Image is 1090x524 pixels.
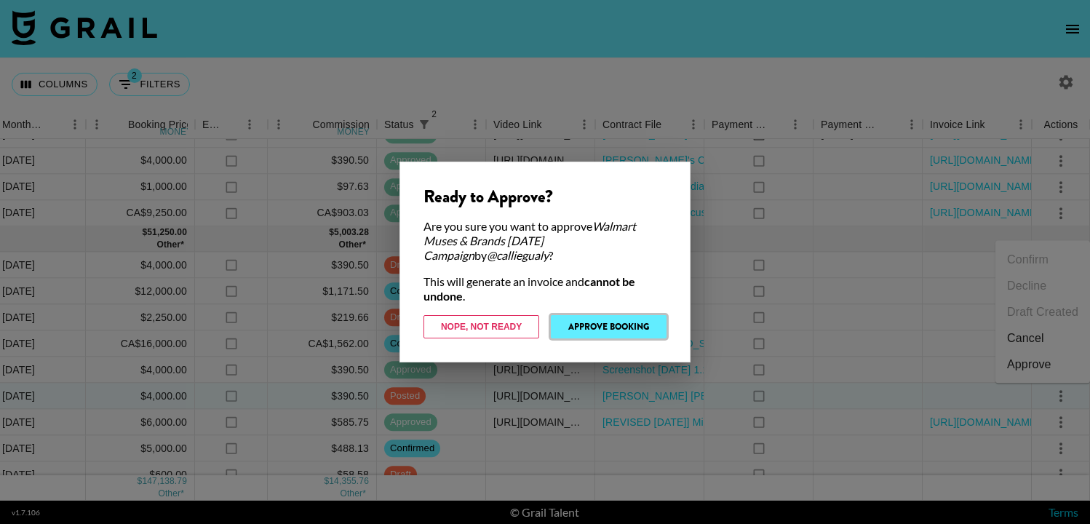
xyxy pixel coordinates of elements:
[423,315,539,338] button: Nope, Not Ready
[423,274,635,303] strong: cannot be undone
[423,219,667,263] div: Are you sure you want to approve by ?
[423,186,667,207] div: Ready to Approve?
[423,274,667,303] div: This will generate an invoice and .
[423,219,636,262] em: Walmart Muses & Brands [DATE] Campaign
[487,248,549,262] em: @ calliegualy
[551,315,667,338] button: Approve Booking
